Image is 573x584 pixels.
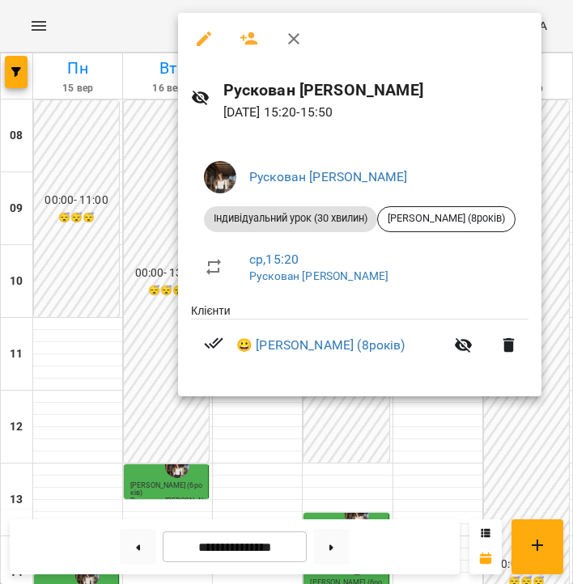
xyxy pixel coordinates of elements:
[204,161,236,193] img: 4bf5e9be0fd49c8e8c79a44e76c85ede.jpeg
[204,333,223,353] svg: Візит сплачено
[249,252,299,267] a: ср , 15:20
[236,336,405,355] a: 😀 [PERSON_NAME] (8років)
[223,103,528,122] p: [DATE] 15:20 - 15:50
[249,169,407,184] a: Рускован [PERSON_NAME]
[249,269,388,282] a: Рускован [PERSON_NAME]
[377,206,516,232] div: [PERSON_NAME] (8років)
[204,211,377,226] span: Індивідуальний урок (30 хвилин)
[191,303,528,378] ul: Клієнти
[378,211,515,226] span: [PERSON_NAME] (8років)
[223,78,528,103] h6: Рускован [PERSON_NAME]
